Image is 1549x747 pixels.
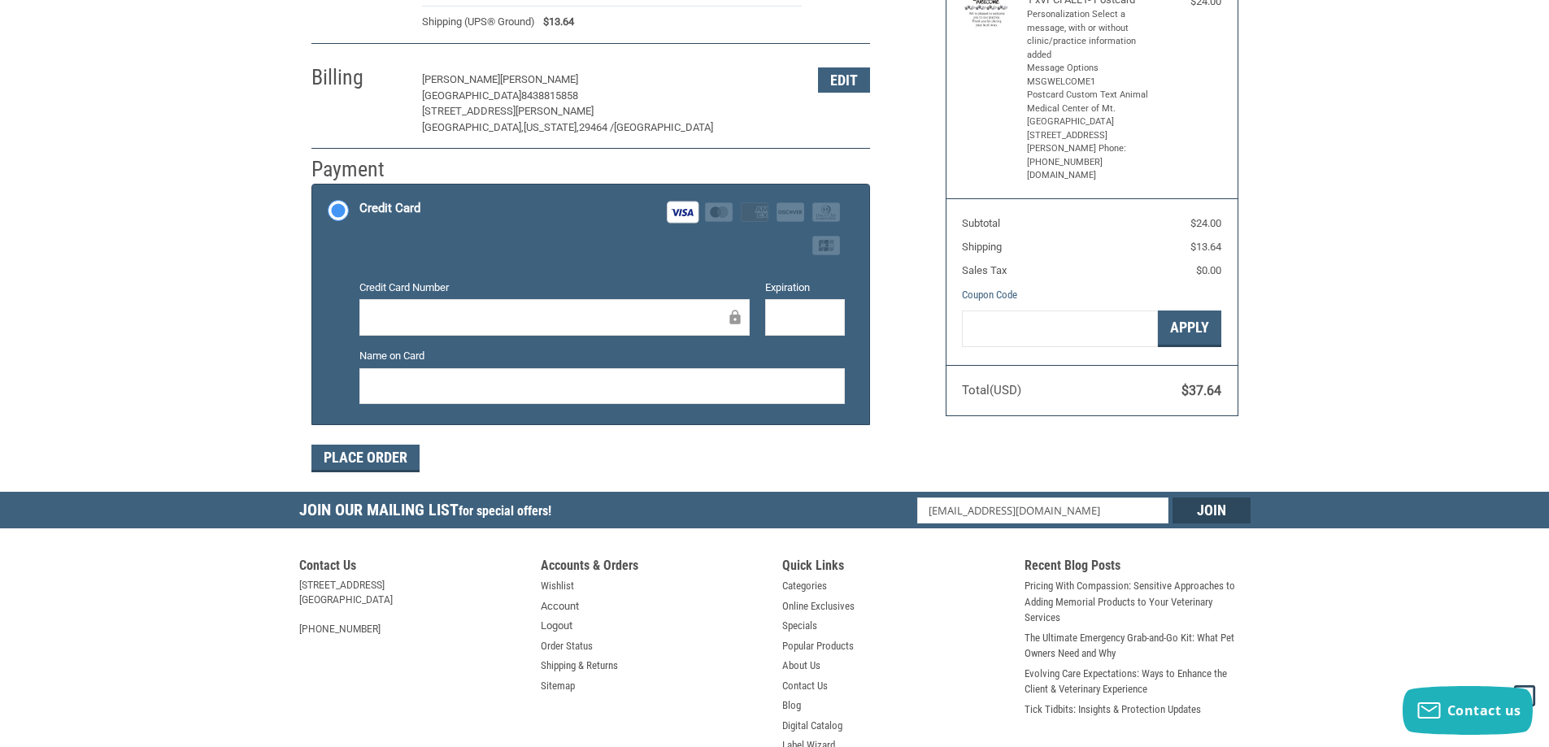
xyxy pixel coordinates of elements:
a: Online Exclusives [782,598,855,615]
a: Popular Products [782,638,854,654]
a: Coupon Code [962,289,1017,301]
a: Order Status [541,638,593,654]
address: [STREET_ADDRESS] [GEOGRAPHIC_DATA] [PHONE_NUMBER] [299,578,525,636]
a: Account [541,598,579,615]
a: Pricing With Compassion: Sensitive Approaches to Adding Memorial Products to Your Veterinary Serv... [1025,578,1251,626]
h2: Payment [311,156,407,183]
li: Message Options MSGWELCOME1 [1027,62,1153,89]
input: Join [1173,497,1251,523]
span: Sales Tax [962,264,1007,276]
a: Blog [782,697,801,714]
h5: Contact Us [299,558,525,578]
a: Evolving Care Expectations: Ways to Enhance the Client & Veterinary Experience [1025,666,1251,697]
span: [STREET_ADDRESS][PERSON_NAME] [422,105,594,117]
button: Place Order [311,445,420,472]
span: $37.64 [1181,383,1221,398]
span: $0.00 [1196,264,1221,276]
label: Name on Card [359,348,845,364]
span: [PERSON_NAME] [422,73,500,85]
button: Apply [1158,311,1221,347]
span: [GEOGRAPHIC_DATA] [422,89,521,102]
span: Total (USD) [962,383,1021,397]
label: Credit Card Number [359,280,750,296]
span: $13.64 [1190,241,1221,253]
input: Gift Certificate or Coupon Code [962,311,1158,347]
a: Sitemap [541,678,575,694]
div: Credit Card [359,195,420,222]
a: Digital Catalog [782,718,842,734]
h2: Billing [311,64,407,91]
span: 8438815858 [521,89,578,102]
a: Wishlist [541,578,574,594]
a: Tick Tidbits: Insights & Protection Updates [1025,701,1201,718]
input: Email [917,497,1168,523]
a: Shipping & Returns [541,658,618,674]
button: Contact us [1403,686,1533,735]
h5: Recent Blog Posts [1025,558,1251,578]
span: 29464 / [579,121,614,133]
a: Logout [541,618,572,634]
span: for special offers! [459,503,551,519]
span: $13.64 [535,14,574,30]
span: Shipping (UPS® Ground) [422,14,535,30]
a: Specials [782,618,817,634]
span: Subtotal [962,217,1000,229]
li: Postcard Custom Text Animal Medical Center of Mt. [GEOGRAPHIC_DATA][STREET_ADDRESS][PERSON_NAME] ... [1027,89,1153,183]
h5: Join Our Mailing List [299,492,559,533]
a: Categories [782,578,827,594]
a: About Us [782,658,820,674]
span: Shipping [962,241,1002,253]
h5: Accounts & Orders [541,558,767,578]
span: [PERSON_NAME] [500,73,578,85]
span: Contact us [1447,701,1521,719]
h5: Quick Links [782,558,1008,578]
span: $24.00 [1190,217,1221,229]
li: Personalization Select a message, with or without clinic/practice information added [1027,8,1153,62]
a: Contact Us [782,678,828,694]
span: [GEOGRAPHIC_DATA], [422,121,524,133]
a: The Ultimate Emergency Grab-and-Go Kit: What Pet Owners Need and Why [1025,630,1251,662]
label: Expiration [765,280,845,296]
span: [US_STATE], [524,121,579,133]
span: [GEOGRAPHIC_DATA] [614,121,713,133]
button: Edit [818,67,870,93]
